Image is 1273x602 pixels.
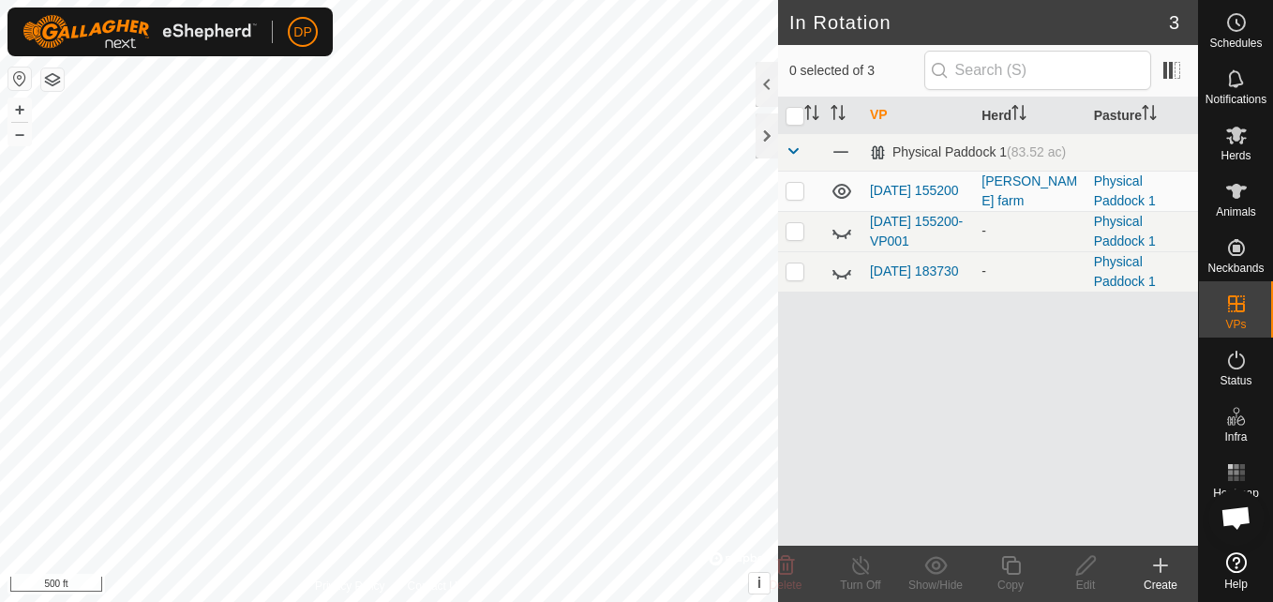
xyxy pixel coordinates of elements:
[1224,579,1248,590] span: Help
[1225,319,1246,330] span: VPs
[870,144,1066,160] div: Physical Paddock 1
[1213,488,1259,499] span: Heatmap
[973,577,1048,594] div: Copy
[831,108,846,123] p-sorticon: Activate to sort
[1199,545,1273,597] a: Help
[8,68,31,90] button: Reset Map
[981,221,1078,241] div: -
[1094,214,1156,248] a: Physical Paddock 1
[1207,263,1264,274] span: Neckbands
[1221,150,1251,161] span: Herds
[293,23,311,42] span: DP
[41,68,64,91] button: Map Layers
[1094,173,1156,208] a: Physical Paddock 1
[1220,375,1251,386] span: Status
[1123,577,1198,594] div: Create
[981,172,1078,211] div: [PERSON_NAME] farm
[1007,144,1066,159] span: (83.52 ac)
[1208,489,1265,546] div: Open chat
[870,263,959,278] a: [DATE] 183730
[1094,254,1156,289] a: Physical Paddock 1
[1142,108,1157,123] p-sorticon: Activate to sort
[770,579,802,592] span: Delete
[757,575,761,591] span: i
[749,573,770,594] button: i
[804,108,819,123] p-sorticon: Activate to sort
[823,577,898,594] div: Turn Off
[315,578,385,594] a: Privacy Policy
[1224,431,1247,443] span: Infra
[1169,8,1179,37] span: 3
[8,98,31,121] button: +
[1048,577,1123,594] div: Edit
[981,262,1078,281] div: -
[22,15,257,49] img: Gallagher Logo
[1011,108,1026,123] p-sorticon: Activate to sort
[862,98,974,134] th: VP
[1216,206,1256,218] span: Animals
[789,11,1169,34] h2: In Rotation
[8,123,31,145] button: –
[789,61,924,81] span: 0 selected of 3
[1209,38,1262,49] span: Schedules
[1086,98,1198,134] th: Pasture
[870,183,959,198] a: [DATE] 155200
[974,98,1086,134] th: Herd
[1206,94,1266,105] span: Notifications
[898,577,973,594] div: Show/Hide
[870,214,963,248] a: [DATE] 155200-VP001
[924,51,1151,90] input: Search (S)
[408,578,463,594] a: Contact Us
